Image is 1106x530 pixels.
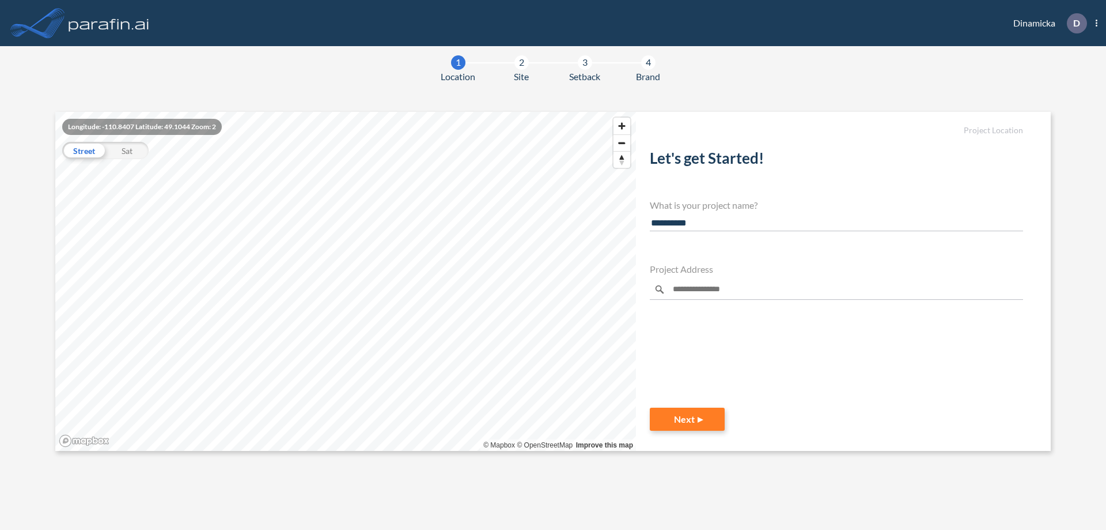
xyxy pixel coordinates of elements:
span: Location [441,70,475,84]
div: 2 [514,55,529,70]
span: Setback [569,70,600,84]
a: Mapbox [483,441,515,449]
p: D [1073,18,1080,28]
span: Brand [636,70,660,84]
div: Street [62,142,105,159]
button: Next [650,408,725,431]
button: Reset bearing to north [613,151,630,168]
h4: What is your project name? [650,200,1023,211]
h2: Let's get Started! [650,149,1023,172]
button: Zoom out [613,134,630,151]
a: Mapbox homepage [59,434,109,448]
img: logo [66,12,151,35]
h5: Project Location [650,126,1023,136]
div: Sat [105,142,149,159]
div: Longitude: -110.8407 Latitude: 49.1044 Zoom: 2 [62,119,222,135]
h4: Project Address [650,264,1023,275]
div: 4 [641,55,656,70]
span: Site [514,70,529,84]
button: Zoom in [613,118,630,134]
div: Dinamicka [996,13,1097,33]
span: Zoom out [613,135,630,151]
input: Enter a location [650,279,1023,300]
a: Improve this map [576,441,633,449]
div: 1 [451,55,465,70]
canvas: Map [55,112,636,451]
span: Reset bearing to north [613,152,630,168]
div: 3 [578,55,592,70]
a: OpenStreetMap [517,441,573,449]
